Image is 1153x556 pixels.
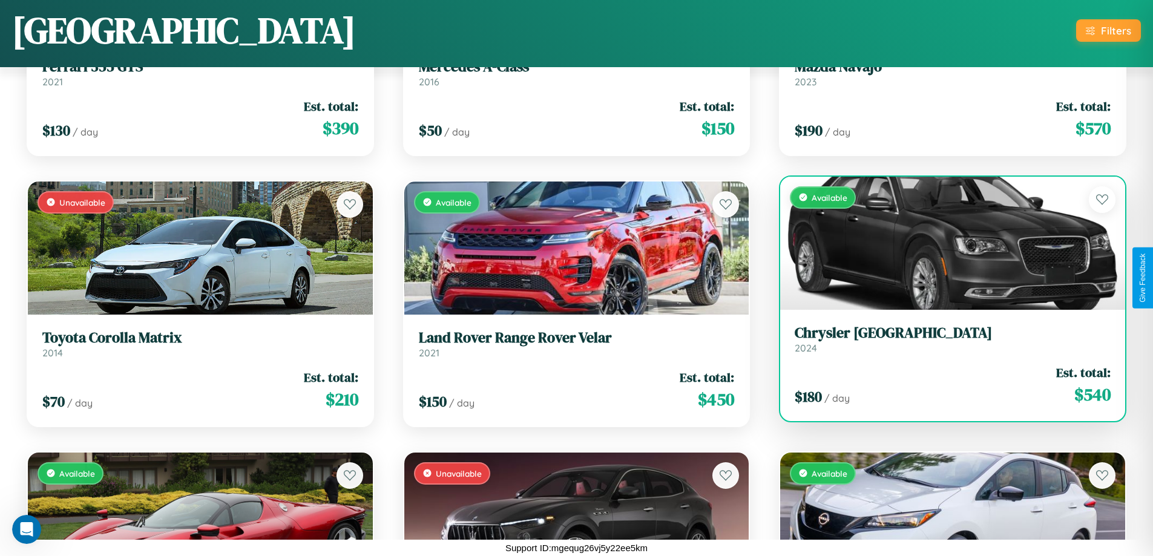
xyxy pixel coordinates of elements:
[1101,24,1131,37] div: Filters
[419,329,735,359] a: Land Rover Range Rover Velar2021
[698,387,734,411] span: $ 450
[419,120,442,140] span: $ 50
[73,126,98,138] span: / day
[12,515,41,544] iframe: Intercom live chat
[505,540,648,556] p: Support ID: mgequg26vj5y22ee5km
[812,468,847,479] span: Available
[323,116,358,140] span: $ 390
[59,197,105,208] span: Unavailable
[419,391,447,411] span: $ 150
[42,120,70,140] span: $ 130
[42,329,358,359] a: Toyota Corolla Matrix2014
[419,76,439,88] span: 2016
[701,116,734,140] span: $ 150
[795,324,1111,354] a: Chrysler [GEOGRAPHIC_DATA]2024
[436,197,471,208] span: Available
[795,324,1111,342] h3: Chrysler [GEOGRAPHIC_DATA]
[42,329,358,347] h3: Toyota Corolla Matrix
[42,58,358,88] a: Ferrari 355 GTS2021
[42,347,63,359] span: 2014
[1138,253,1147,303] div: Give Feedback
[419,58,735,76] h3: Mercedes A-Class
[67,397,93,409] span: / day
[824,392,850,404] span: / day
[419,329,735,347] h3: Land Rover Range Rover Velar
[419,347,439,359] span: 2021
[795,387,822,407] span: $ 180
[795,58,1111,76] h3: Mazda Navajo
[304,97,358,115] span: Est. total:
[1076,116,1111,140] span: $ 570
[449,397,475,409] span: / day
[1076,19,1141,42] button: Filters
[436,468,482,479] span: Unavailable
[304,368,358,386] span: Est. total:
[1056,97,1111,115] span: Est. total:
[795,120,823,140] span: $ 190
[680,97,734,115] span: Est. total:
[12,5,356,55] h1: [GEOGRAPHIC_DATA]
[42,391,65,411] span: $ 70
[59,468,95,479] span: Available
[680,368,734,386] span: Est. total:
[42,58,358,76] h3: Ferrari 355 GTS
[1074,382,1111,407] span: $ 540
[326,387,358,411] span: $ 210
[795,342,817,354] span: 2024
[419,58,735,88] a: Mercedes A-Class2016
[42,76,63,88] span: 2021
[444,126,470,138] span: / day
[795,76,816,88] span: 2023
[795,58,1111,88] a: Mazda Navajo2023
[825,126,850,138] span: / day
[1056,364,1111,381] span: Est. total:
[812,192,847,203] span: Available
